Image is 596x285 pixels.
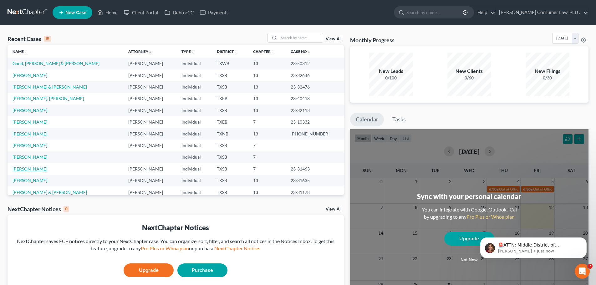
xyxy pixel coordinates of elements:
[148,50,152,54] i: unfold_more
[588,264,593,269] span: 7
[13,223,339,232] div: NextChapter Notices
[248,151,285,163] td: 7
[176,128,211,140] td: Individual
[13,190,87,195] a: [PERSON_NAME] & [PERSON_NAME]
[471,224,596,268] iframe: Intercom notifications message
[291,49,311,54] a: Case Nounfold_more
[176,69,211,81] td: Individual
[64,206,69,212] div: 0
[123,104,177,116] td: [PERSON_NAME]
[94,7,121,18] a: Home
[176,186,211,198] td: Individual
[123,140,177,151] td: [PERSON_NAME]
[13,108,47,113] a: [PERSON_NAME]
[214,245,260,251] a: NextChapter Notices
[271,50,274,54] i: unfold_more
[212,104,248,116] td: TXSB
[286,128,344,140] td: [PHONE_NUMBER]
[212,81,248,93] td: TXSB
[177,263,227,277] a: Purchase
[176,175,211,186] td: Individual
[13,154,47,160] a: [PERSON_NAME]
[387,113,411,126] a: Tasks
[279,33,323,42] input: Search by name...
[419,206,519,221] div: You can integrate with Google, Outlook, iCal by upgrading to any
[13,178,47,183] a: [PERSON_NAME]
[417,191,521,201] div: Sync with your personal calendar
[176,81,211,93] td: Individual
[44,36,51,42] div: 15
[496,7,588,18] a: [PERSON_NAME] Consumer Law, PLLC
[212,69,248,81] td: TXSB
[369,75,413,81] div: 0/100
[8,35,51,43] div: Recent Cases
[444,254,494,266] button: Not now
[13,119,47,125] a: [PERSON_NAME]
[176,151,211,163] td: Individual
[234,50,237,54] i: unfold_more
[212,128,248,140] td: TXNB
[13,131,47,136] a: [PERSON_NAME]
[286,186,344,198] td: 23-31178
[212,58,248,69] td: TXWB
[307,50,311,54] i: unfold_more
[65,10,86,15] span: New Case
[176,93,211,104] td: Individual
[248,58,285,69] td: 13
[248,186,285,198] td: 13
[123,93,177,104] td: [PERSON_NAME]
[191,50,195,54] i: unfold_more
[181,49,195,54] a: Typeunfold_more
[286,116,344,128] td: 23-10332
[447,68,491,75] div: New Clients
[176,140,211,151] td: Individual
[286,104,344,116] td: 23-32113
[212,140,248,151] td: TXSB
[24,50,28,54] i: unfold_more
[286,69,344,81] td: 23-32646
[8,205,69,213] div: NextChapter Notices
[123,186,177,198] td: [PERSON_NAME]
[350,113,384,126] a: Calendar
[123,116,177,128] td: [PERSON_NAME]
[286,175,344,186] td: 23-31635
[197,7,232,18] a: Payments
[326,207,341,211] a: View All
[369,68,413,75] div: New Leads
[121,7,161,18] a: Client Portal
[248,104,285,116] td: 13
[326,37,341,41] a: View All
[286,81,344,93] td: 23-32476
[406,7,464,18] input: Search by name...
[123,81,177,93] td: [PERSON_NAME]
[217,49,237,54] a: Districtunfold_more
[128,49,152,54] a: Attorneyunfold_more
[13,61,99,66] a: Good, [PERSON_NAME] & [PERSON_NAME]
[286,58,344,69] td: 23-50312
[248,140,285,151] td: 7
[575,264,590,279] iframe: Intercom live chat
[123,58,177,69] td: [PERSON_NAME]
[212,163,248,175] td: TXSB
[212,116,248,128] td: TXEB
[253,49,274,54] a: Chapterunfold_more
[123,69,177,81] td: [PERSON_NAME]
[123,175,177,186] td: [PERSON_NAME]
[248,163,285,175] td: 7
[176,104,211,116] td: Individual
[212,93,248,104] td: TXEB
[212,186,248,198] td: TXSB
[13,238,339,252] div: NextChapter saves ECF notices directly to your NextChapter case. You can organize, sort, filter, ...
[286,163,344,175] td: 23-31463
[526,68,569,75] div: New Filings
[212,151,248,163] td: TXSB
[444,232,494,246] a: Upgrade
[447,75,491,81] div: 0/60
[248,116,285,128] td: 7
[123,128,177,140] td: [PERSON_NAME]
[13,166,47,171] a: [PERSON_NAME]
